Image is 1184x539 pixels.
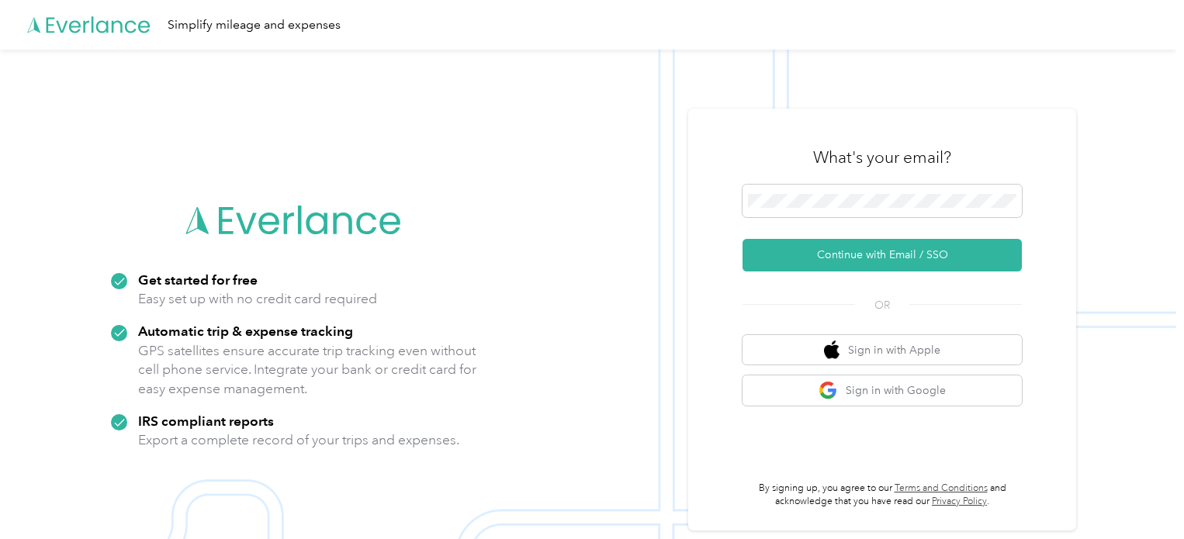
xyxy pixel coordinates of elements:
[138,430,459,450] p: Export a complete record of your trips and expenses.
[1097,452,1184,539] iframe: Everlance-gr Chat Button Frame
[824,340,840,360] img: apple logo
[743,375,1022,406] button: google logoSign in with Google
[138,289,377,309] p: Easy set up with no credit card required
[138,413,274,429] strong: IRS compliant reports
[168,16,341,35] div: Simplify mileage and expenses
[138,341,477,399] p: GPS satellites ensure accurate trip tracking even without cell phone service. Integrate your bank...
[813,147,951,168] h3: What's your email?
[138,271,258,288] strong: Get started for free
[138,323,353,339] strong: Automatic trip & expense tracking
[743,239,1022,271] button: Continue with Email / SSO
[895,482,988,494] a: Terms and Conditions
[743,482,1022,509] p: By signing up, you agree to our and acknowledge that you have read our .
[855,297,909,313] span: OR
[932,496,987,507] a: Privacy Policy
[743,335,1022,365] button: apple logoSign in with Apple
[819,381,838,400] img: google logo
